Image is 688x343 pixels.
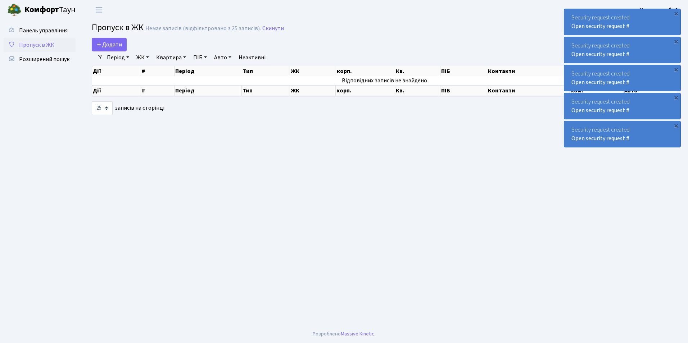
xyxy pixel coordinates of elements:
[24,4,59,15] b: Комфорт
[19,55,69,63] span: Розширений пошук
[92,38,127,51] a: Додати
[571,22,629,30] a: Open security request #
[92,21,144,34] span: Пропуск в ЖК
[440,66,487,76] th: ПІБ
[24,4,76,16] span: Таун
[336,66,395,76] th: корп.
[190,51,210,64] a: ПІБ
[639,6,679,14] a: Консьєрж б. 4.
[571,106,629,114] a: Open security request #
[236,51,268,64] a: Неактивні
[211,51,234,64] a: Авто
[290,66,336,76] th: ЖК
[341,330,374,338] a: Massive Kinetic
[145,25,261,32] div: Немає записів (відфільтровано з 25 записів).
[564,121,680,147] div: Security request created
[395,85,440,96] th: Кв.
[262,25,284,32] a: Скинути
[395,66,440,76] th: Кв.
[19,27,68,35] span: Панель управління
[440,85,487,96] th: ПІБ
[175,85,242,96] th: Період
[19,41,54,49] span: Пропуск в ЖК
[242,66,290,76] th: Тип
[4,38,76,52] a: Пропуск в ЖК
[7,3,22,17] img: logo.png
[90,4,108,16] button: Переключити навігацію
[4,23,76,38] a: Панель управління
[175,66,242,76] th: Період
[487,85,570,96] th: Контакти
[564,9,680,35] div: Security request created
[242,85,290,96] th: Тип
[673,38,680,45] div: ×
[92,66,141,76] th: Дії
[313,330,375,338] div: Розроблено .
[564,65,680,91] div: Security request created
[92,101,113,115] select: записів на сторінці
[141,66,175,76] th: #
[290,85,336,96] th: ЖК
[153,51,189,64] a: Квартира
[336,85,395,96] th: корп.
[564,37,680,63] div: Security request created
[133,51,152,64] a: ЖК
[104,51,132,64] a: Період
[673,94,680,101] div: ×
[92,85,141,96] th: Дії
[487,66,570,76] th: Контакти
[673,122,680,129] div: ×
[673,10,680,17] div: ×
[4,52,76,67] a: Розширений пошук
[571,134,629,142] a: Open security request #
[571,78,629,86] a: Open security request #
[92,76,677,85] td: Відповідних записів не знайдено
[571,50,629,58] a: Open security request #
[673,66,680,73] div: ×
[141,85,175,96] th: #
[564,93,680,119] div: Security request created
[92,101,164,115] label: записів на сторінці
[96,41,122,49] span: Додати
